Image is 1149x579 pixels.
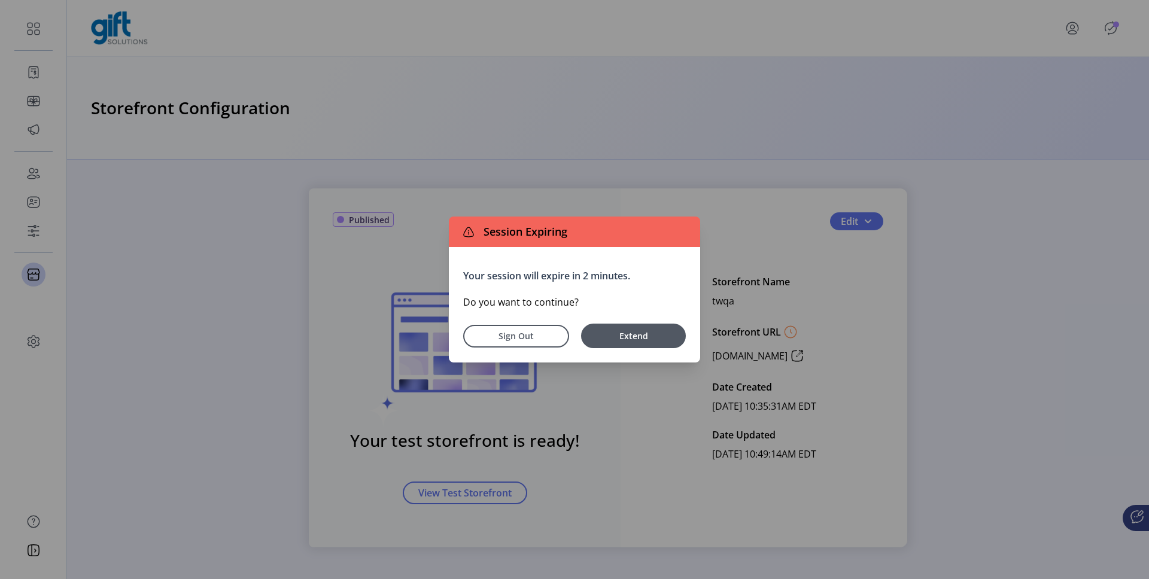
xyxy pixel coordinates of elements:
button: Extend [581,324,686,348]
span: Extend [587,330,680,342]
p: Your session will expire in 2 minutes. [463,269,686,283]
span: Session Expiring [479,224,567,240]
p: Do you want to continue? [463,295,686,309]
button: Sign Out [463,325,569,348]
span: Sign Out [479,330,554,342]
